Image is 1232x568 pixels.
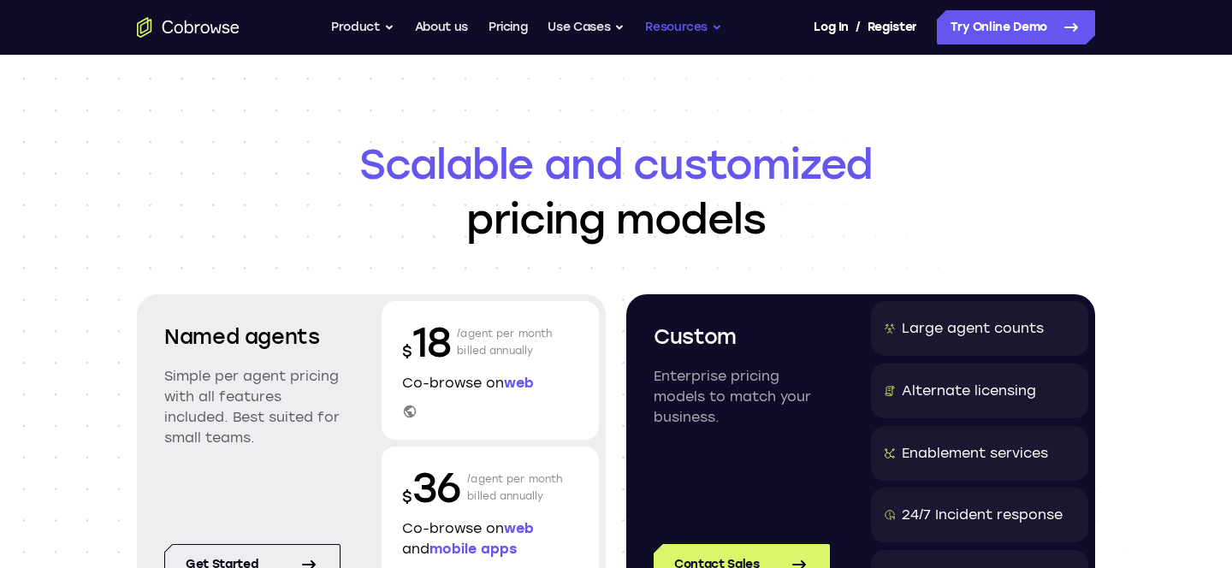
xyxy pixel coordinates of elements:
p: /agent per month billed annually [467,460,563,515]
div: 24/7 Incident response [902,505,1063,525]
span: $ [402,488,412,506]
span: / [856,17,861,38]
a: Pricing [489,10,528,44]
div: Alternate licensing [902,381,1036,401]
a: Go to the home page [137,17,240,38]
a: Register [868,10,917,44]
button: Product [331,10,394,44]
button: Resources [645,10,722,44]
span: $ [402,342,412,361]
a: About us [415,10,468,44]
h2: Named agents [164,322,341,352]
p: Enterprise pricing models to match your business. [654,366,830,428]
p: 36 [402,460,460,515]
p: Simple per agent pricing with all features included. Best suited for small teams. [164,366,341,448]
p: /agent per month billed annually [457,315,553,370]
p: Co-browse on [402,373,578,393]
div: Enablement services [902,443,1048,464]
h2: Custom [654,322,830,352]
span: web [504,375,534,391]
button: Use Cases [548,10,625,44]
a: Log In [814,10,848,44]
span: web [504,520,534,536]
span: mobile apps [429,541,517,557]
span: Scalable and customized [137,137,1095,192]
p: Co-browse on and [402,518,578,559]
p: 18 [402,315,450,370]
h1: pricing models [137,137,1095,246]
a: Try Online Demo [937,10,1095,44]
div: Large agent counts [902,318,1044,339]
